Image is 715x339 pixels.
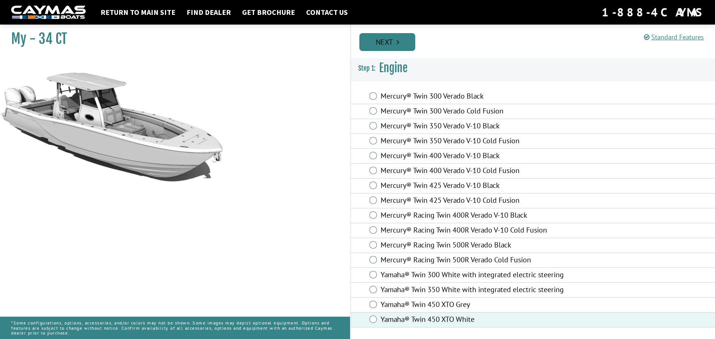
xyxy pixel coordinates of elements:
[11,6,86,19] img: white-logo-c9c8dbefe5ff5ceceb0f0178aa75bf4bb51f6bca0971e226c86eb53dfe498488.png
[381,166,581,177] label: Mercury® Twin 400 Verado V-10 Cold Fusion
[359,33,415,51] a: Next
[381,121,581,132] label: Mercury® Twin 350 Verado V-10 Black
[381,136,581,147] label: Mercury® Twin 350 Verado V-10 Cold Fusion
[381,255,581,266] label: Mercury® Racing Twin 500R Verado Cold Fusion
[97,7,179,17] a: Return to main site
[381,196,581,207] label: Mercury® Twin 425 Verado V-10 Cold Fusion
[381,285,581,296] label: Yamaha® Twin 350 White with integrated electric steering
[381,300,581,311] label: Yamaha® Twin 450 XTO Grey
[381,315,581,326] label: Yamaha® Twin 450 XTO White
[381,240,581,251] label: Mercury® Racing Twin 500R Verado Black
[183,7,235,17] a: Find Dealer
[381,181,581,192] label: Mercury® Twin 425 Verado V-10 Black
[381,211,581,221] label: Mercury® Racing Twin 400R Verado V-10 Black
[381,151,581,162] label: Mercury® Twin 400 Verado V-10 Black
[381,106,581,117] label: Mercury® Twin 300 Verado Cold Fusion
[602,4,704,20] div: 1-888-4CAYMAS
[11,31,331,47] h1: My - 34 CT
[381,226,581,236] label: Mercury® Racing Twin 400R Verado V-10 Cold Fusion
[381,92,581,102] label: Mercury® Twin 300 Verado Black
[381,270,581,281] label: Yamaha® Twin 300 White with integrated electric steering
[302,7,352,17] a: Contact Us
[357,32,715,51] ul: Pagination
[644,33,704,41] a: Standard Features
[11,317,339,339] p: *Some configurations, options, accessories, and/or colors may not be shown. Some images may depic...
[351,54,715,82] h3: Engine
[238,7,299,17] a: Get Brochure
